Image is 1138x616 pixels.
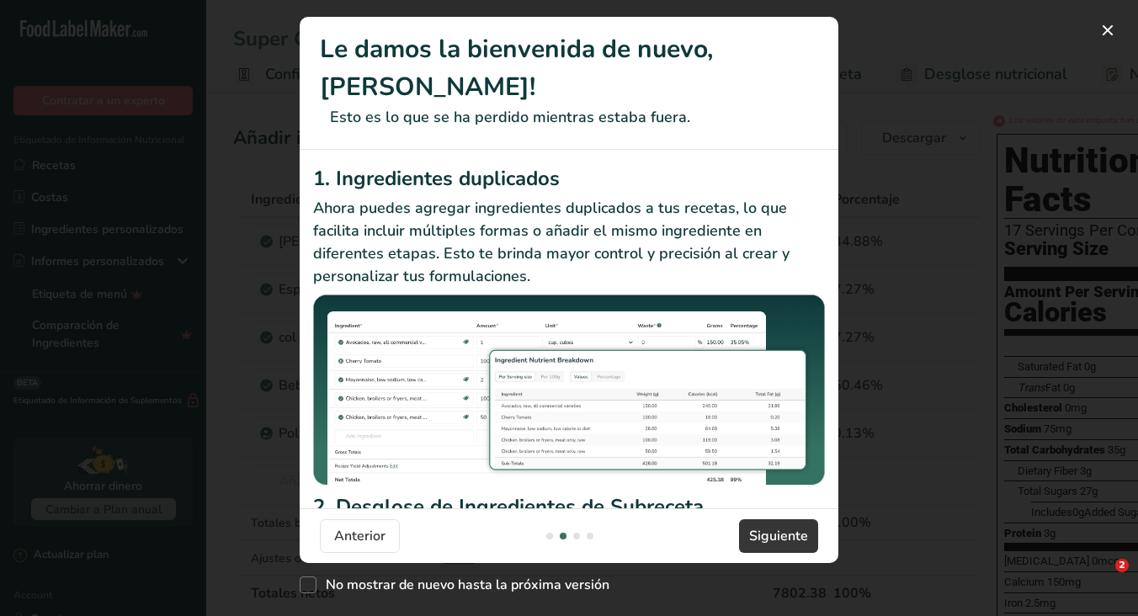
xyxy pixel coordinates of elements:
[320,519,400,553] button: Anterior
[320,30,818,106] h1: Le damos la bienvenida de nuevo, [PERSON_NAME]!
[749,526,808,546] span: Siguiente
[1081,559,1121,599] iframe: Intercom live chat
[334,526,386,546] span: Anterior
[313,163,825,194] h2: 1. Ingredientes duplicados
[313,197,825,288] p: Ahora puedes agregar ingredientes duplicados a tus recetas, lo que facilita incluir múltiples for...
[313,491,825,522] h2: 2. Desglose de Ingredientes de Subreceta
[320,106,818,129] p: Esto es lo que se ha perdido mientras estaba fuera.
[316,576,609,593] span: No mostrar de nuevo hasta la próxima versión
[1115,559,1129,572] span: 2
[313,295,825,486] img: Ingredientes duplicados
[739,519,818,553] button: Siguiente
